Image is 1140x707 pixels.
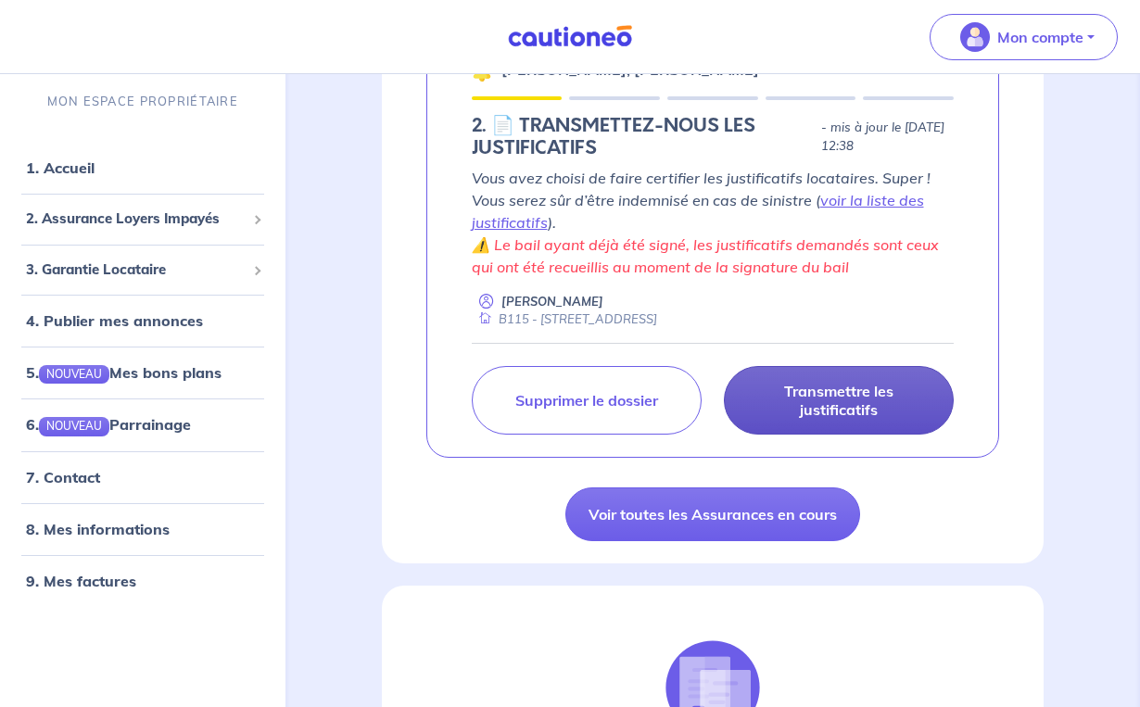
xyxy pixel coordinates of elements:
[472,115,955,159] div: state: DOCUMENTS-IN-PENDING, Context: LESS-THAN-6-MONTHS,CHOOSE-CERTIFICATE,RELATIONSHIP,LESSOR-D...
[7,252,278,288] div: 3. Garantie Locataire
[47,93,238,110] p: MON ESPACE PROPRIÉTAIRE
[472,167,955,234] p: Vous avez choisi de faire certifier les justificatifs locataires. Super ! Vous serez sûr d’être i...
[26,363,222,382] a: 5.NOUVEAUMes bons plans
[472,366,702,435] a: Supprimer le dossier
[7,149,278,186] div: 1. Accueil
[472,235,939,276] span: ⚠️ Le bail ayant déjà été signé, les justificatifs demandés sont ceux qui ont été recueillis au m...
[26,572,136,590] a: 9. Mes factures
[500,25,640,48] img: Cautioneo
[472,191,924,232] a: voir la liste des justificatifs
[26,259,246,281] span: 3. Garantie Locataire
[960,22,990,52] img: illu_account_valid_menu.svg
[7,511,278,548] div: 8. Mes informations
[26,520,170,538] a: 8. Mes informations
[501,293,603,310] p: [PERSON_NAME]
[7,562,278,600] div: 9. Mes factures
[821,119,954,156] p: - mis à jour le [DATE] 12:38
[26,468,100,486] a: 7. Contact
[724,366,954,435] a: Transmettre les justificatifs
[7,459,278,496] div: 7. Contact
[7,354,278,391] div: 5.NOUVEAUMes bons plans
[747,382,931,419] p: Transmettre les justificatifs
[7,201,278,237] div: 2. Assurance Loyers Impayés
[997,26,1083,48] p: Mon compte
[472,310,657,328] div: B115 - [STREET_ADDRESS]
[930,14,1118,60] button: illu_account_valid_menu.svgMon compte
[565,487,860,541] a: Voir toutes les Assurances en cours
[472,115,815,159] h5: 2.︎ 📄 TRANSMETTEZ-NOUS LES JUSTIFICATIFS
[7,302,278,339] div: 4. Publier mes annonces
[26,416,191,435] a: 6.NOUVEAUParrainage
[515,391,658,410] p: Supprimer le dossier
[26,158,95,177] a: 1. Accueil
[7,407,278,444] div: 6.NOUVEAUParrainage
[26,311,203,330] a: 4. Publier mes annonces
[26,208,246,230] span: 2. Assurance Loyers Impayés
